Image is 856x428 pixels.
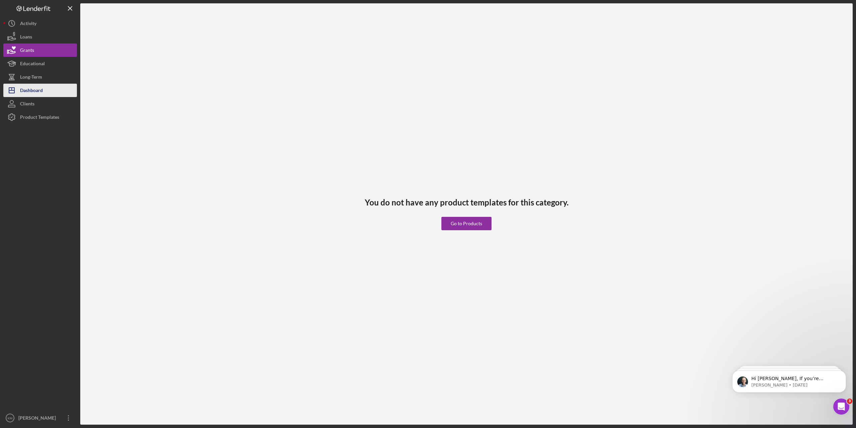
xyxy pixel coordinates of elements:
button: Product Templates [3,110,77,124]
iframe: Intercom notifications message [722,356,856,410]
button: Loans [3,30,77,44]
span: 3 [847,399,852,404]
text: KM [8,416,12,420]
div: [PERSON_NAME] [17,411,60,426]
button: Go to Products [441,217,492,230]
div: Activity [20,17,36,32]
div: Product Templates [20,110,59,125]
button: KM[PERSON_NAME] [3,411,77,425]
div: Long-Term [20,70,42,85]
button: Grants [3,44,77,57]
button: Educational [3,57,77,70]
button: Long-Term [3,70,77,84]
button: Activity [3,17,77,30]
div: Dashboard [20,84,43,99]
div: Go to Products [451,217,482,230]
div: Grants [20,44,34,59]
div: Educational [20,57,45,72]
iframe: Intercom live chat [833,399,849,415]
a: Go to Products [441,207,492,230]
h3: You do not have any product templates for this category. [365,198,568,207]
div: Clients [20,97,34,112]
button: Dashboard [3,84,77,97]
div: Loans [20,30,32,45]
button: Clients [3,97,77,110]
p: Message from David, sent 18w ago [29,26,115,32]
span: Hi [PERSON_NAME], If you’re receiving this message, it seems you've logged at least 30 sessions. ... [29,19,114,131]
